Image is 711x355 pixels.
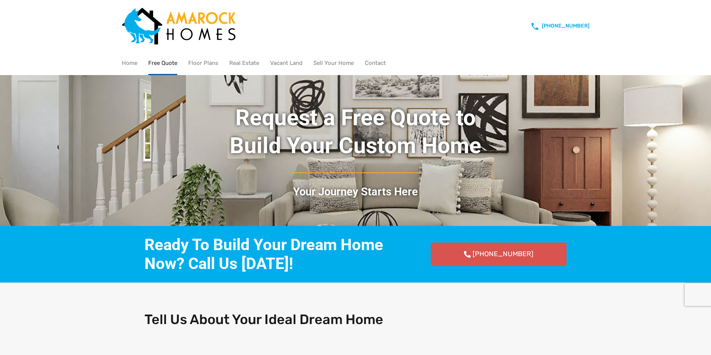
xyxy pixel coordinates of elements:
[148,52,177,74] a: Free Quote
[542,23,590,29] a: [PHONE_NUMBER]
[141,186,571,197] p: Your Journey Starts Here
[365,52,386,74] a: Contact
[122,52,137,74] a: Home
[122,8,235,45] img: Amarock Homes
[473,250,533,258] span: [PHONE_NUMBER]
[144,235,424,274] p: Ready To Build Your Dream Home Now? Call Us [DATE]!
[141,104,571,160] h1: Request a Free Quote to Build Your Custom Home
[313,52,354,74] a: Sell Your Home
[270,52,303,74] a: Vacant Land
[144,313,567,326] h2: Tell Us About Your Ideal Dream Home
[431,243,567,266] a: [PHONE_NUMBER]
[188,52,218,74] a: Floor Plans
[229,52,259,74] a: Real Estate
